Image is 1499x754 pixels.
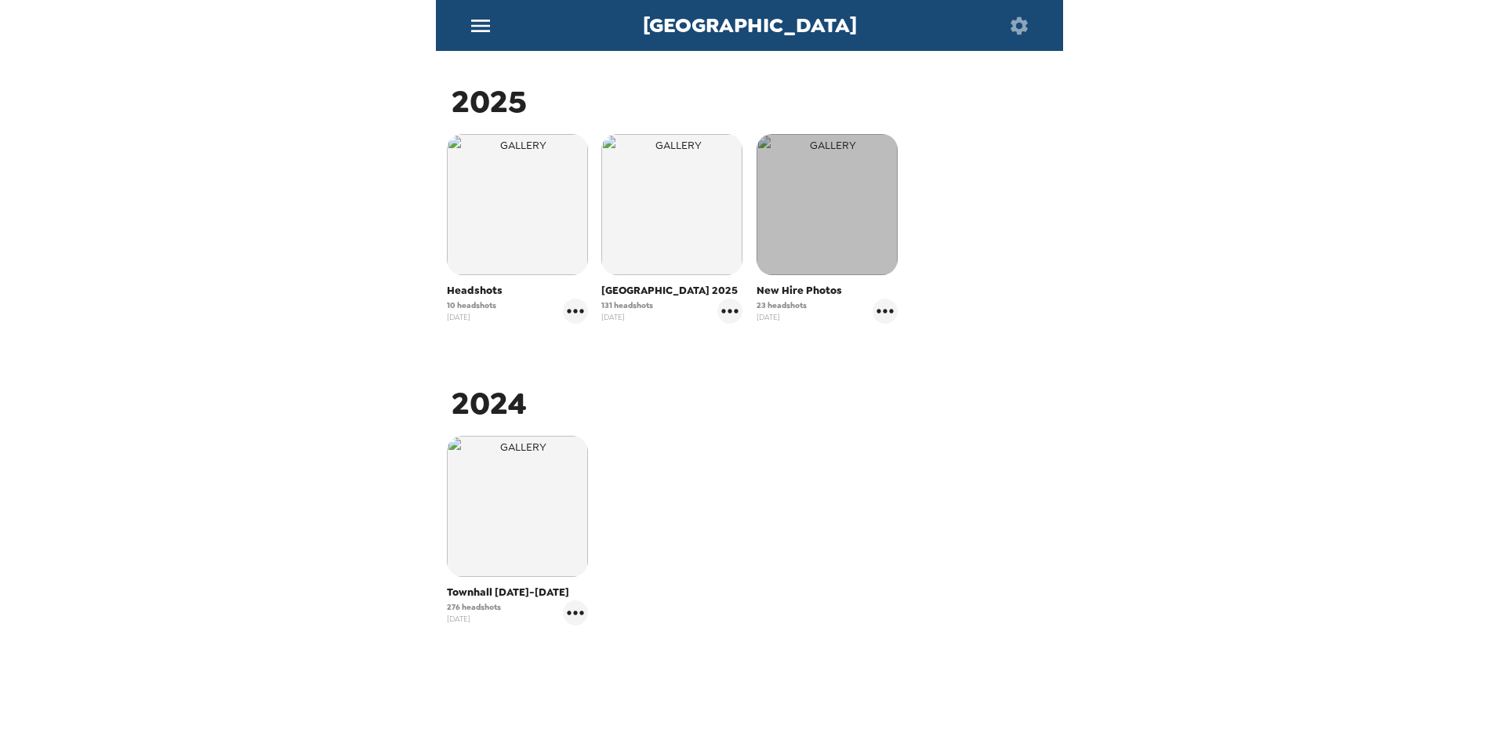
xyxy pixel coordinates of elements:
img: gallery [601,134,742,275]
span: 2025 [452,81,527,122]
span: [DATE] [757,311,807,323]
span: 23 headshots [757,299,807,311]
span: [DATE] [447,613,501,625]
span: [DATE] [601,311,653,323]
span: Headshots [447,283,588,299]
span: 131 headshots [601,299,653,311]
span: [DATE] [447,311,496,323]
button: gallery menu [563,600,588,625]
span: New Hire Photos [757,283,898,299]
span: [GEOGRAPHIC_DATA] 2025 [601,283,742,299]
button: gallery menu [563,299,588,324]
span: 2024 [452,382,527,424]
span: [GEOGRAPHIC_DATA] [643,15,857,36]
button: gallery menu [873,299,898,324]
img: gallery [447,134,588,275]
button: gallery menu [717,299,742,324]
span: Townhall [DATE]-[DATE] [447,585,588,600]
span: 10 headshots [447,299,496,311]
span: 276 headshots [447,601,501,613]
img: gallery [757,134,898,275]
img: gallery [447,436,588,577]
